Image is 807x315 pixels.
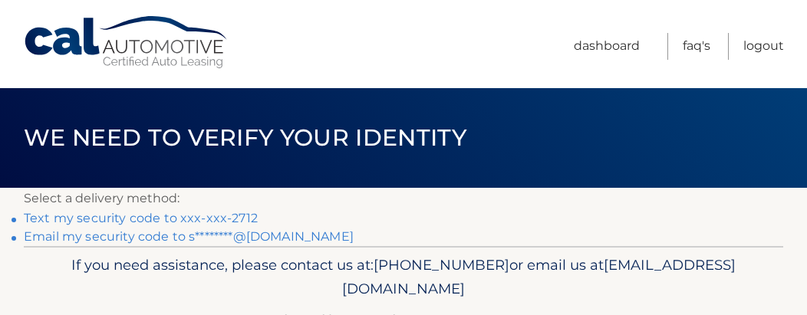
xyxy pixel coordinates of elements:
[24,188,783,209] p: Select a delivery method:
[24,229,354,244] a: Email my security code to s********@[DOMAIN_NAME]
[24,211,258,225] a: Text my security code to xxx-xxx-2712
[23,15,230,70] a: Cal Automotive
[24,123,466,152] span: We need to verify your identity
[743,33,784,60] a: Logout
[574,33,640,60] a: Dashboard
[47,253,760,302] p: If you need assistance, please contact us at: or email us at
[374,256,509,274] span: [PHONE_NUMBER]
[683,33,710,60] a: FAQ's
